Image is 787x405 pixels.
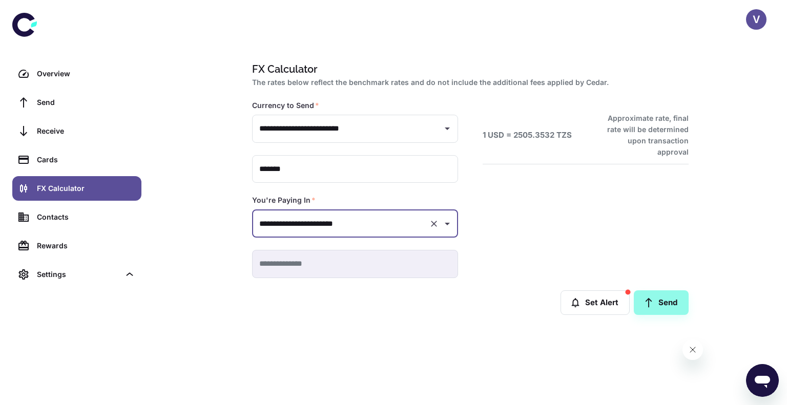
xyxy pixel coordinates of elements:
[12,147,141,172] a: Cards
[12,176,141,201] a: FX Calculator
[12,119,141,143] a: Receive
[252,195,316,205] label: You're Paying In
[427,217,441,231] button: Clear
[37,154,135,165] div: Cards
[37,125,135,137] div: Receive
[12,61,141,86] a: Overview
[634,290,689,315] a: Send
[746,9,767,30] button: V
[596,113,689,158] h6: Approximate rate, final rate will be determined upon transaction approval
[12,90,141,115] a: Send
[252,100,319,111] label: Currency to Send
[682,339,703,360] iframe: Close message
[12,262,141,287] div: Settings
[37,269,120,280] div: Settings
[37,211,135,223] div: Contacts
[746,364,779,397] iframe: Button to launch messaging window
[6,7,74,15] span: Hi. Need any help?
[440,121,454,136] button: Open
[483,130,572,141] h6: 1 USD = 2505.3532 TZS
[37,183,135,194] div: FX Calculator
[12,233,141,258] a: Rewards
[37,68,135,79] div: Overview
[252,61,685,77] h1: FX Calculator
[37,240,135,251] div: Rewards
[561,290,630,315] button: Set Alert
[12,205,141,229] a: Contacts
[440,217,454,231] button: Open
[37,97,135,108] div: Send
